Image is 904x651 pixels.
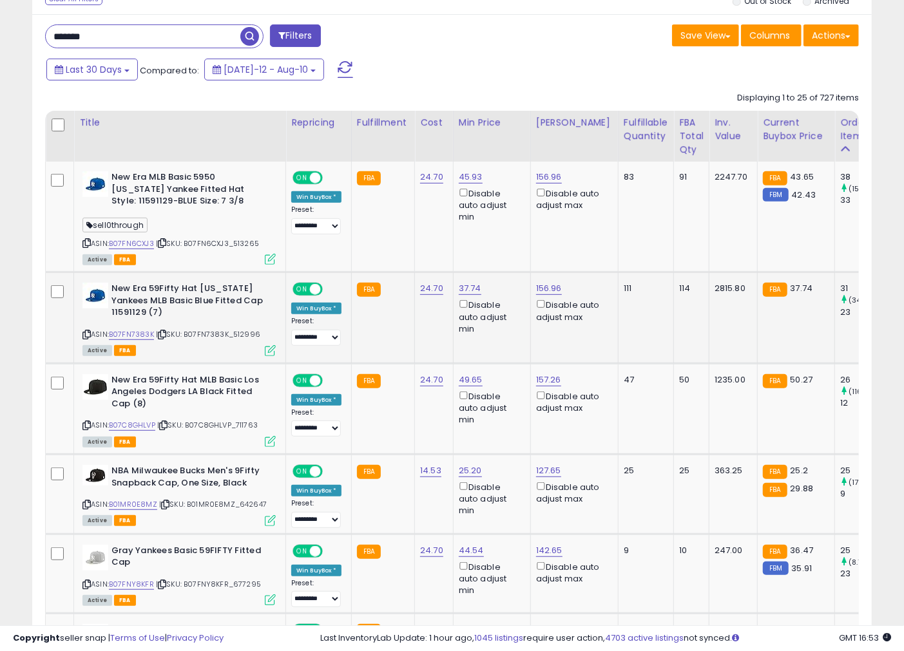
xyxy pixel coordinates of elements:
[679,465,699,476] div: 25
[114,345,136,356] span: FBA
[111,545,268,572] b: Gray Yankees Basic 59FIFTY Fitted Cap
[749,29,790,42] span: Columns
[294,545,310,556] span: ON
[459,282,481,295] a: 37.74
[82,515,112,526] span: All listings currently available for purchase on Amazon
[420,464,441,477] a: 14.53
[763,171,787,185] small: FBA
[357,116,409,129] div: Fulfillment
[357,545,381,559] small: FBA
[715,171,747,183] div: 2247.70
[156,329,260,339] span: | SKU: B07FN7383K_512996
[763,374,787,388] small: FBA
[114,595,136,606] span: FBA
[109,329,154,340] a: B07FN7383K
[536,544,563,557] a: 142.65
[679,374,699,386] div: 50
[459,544,484,557] a: 44.54
[840,488,892,500] div: 9
[82,171,108,197] img: 41sZ84w797L._SL40_.jpg
[763,561,788,575] small: FBM
[536,373,561,386] a: 157.26
[459,480,521,516] div: Disable auto adjust min
[79,116,280,129] div: Title
[536,171,562,184] a: 156.96
[679,545,699,556] div: 10
[536,297,608,323] div: Disable auto adjust max
[679,283,699,294] div: 114
[291,579,341,608] div: Preset:
[791,373,813,386] span: 50.27
[111,374,268,413] b: New Era 59Fifty Hat MLB Basic Los Angeles Dodgers LA Black Fitted Cap (8)
[357,465,381,479] small: FBA
[624,171,664,183] div: 83
[320,632,891,645] div: Last InventoryLab Update: 1 hour ago, require user action, not synced.
[82,171,276,263] div: ASIN:
[420,373,443,386] a: 24.70
[82,465,276,525] div: ASIN:
[357,374,381,388] small: FBA
[224,63,308,76] span: [DATE]-12 - Aug-10
[536,389,608,414] div: Disable auto adjust max
[840,545,892,556] div: 25
[679,116,704,156] div: FBA Total Qty
[791,544,814,556] span: 36.47
[459,171,483,184] a: 45.93
[291,191,341,203] div: Win BuyBox *
[82,374,276,446] div: ASIN:
[82,595,112,606] span: All listings currently available for purchase on Amazon
[715,374,747,386] div: 1235.00
[715,283,747,294] div: 2815.80
[624,374,664,386] div: 47
[321,284,341,295] span: OFF
[459,116,525,129] div: Min Price
[840,194,892,206] div: 33
[82,283,276,354] div: ASIN:
[111,465,268,492] b: NBA Milwaukee Bucks Men's 9Fifty Snapback Cap, One Size, Black
[459,186,521,223] div: Disable auto adjust min
[114,254,136,265] span: FBA
[679,171,699,183] div: 91
[294,375,310,386] span: ON
[536,560,608,585] div: Disable auto adjust max
[82,437,112,448] span: All listings currently available for purchase on Amazon
[741,24,802,46] button: Columns
[536,116,613,129] div: [PERSON_NAME]
[605,632,684,644] a: 4703 active listings
[536,186,608,211] div: Disable auto adjust max
[849,386,882,397] small: (116.67%)
[156,579,261,589] span: | SKU: B07FNY8KFR_677295
[321,545,341,556] span: OFF
[840,171,892,183] div: 38
[763,465,787,479] small: FBA
[763,283,787,297] small: FBA
[459,389,521,426] div: Disable auto adjust min
[82,218,148,232] span: sell0through
[321,173,341,184] span: OFF
[111,171,268,211] b: New Era MLB Basic 5950 [US_STATE] Yankee Fitted Hat Style: 11591129-BLUE Size: 7 3/8
[624,465,664,476] div: 25
[291,565,341,576] div: Win BuyBox *
[459,373,483,386] a: 49.65
[803,24,859,46] button: Actions
[294,284,310,295] span: ON
[110,632,165,644] a: Terms of Use
[459,464,482,477] a: 25.20
[109,238,154,249] a: B07FN6CXJ3
[624,545,664,556] div: 9
[291,394,341,406] div: Win BuyBox *
[792,189,816,201] span: 42.43
[763,116,829,143] div: Current Buybox Price
[715,116,752,143] div: Inv. value
[109,420,155,431] a: B07C8GHLVP
[291,499,341,528] div: Preset:
[82,545,108,571] img: 41BIXlH2uJL._SL40_.jpg
[159,499,267,509] span: | SKU: B01MR0E8MZ_642647
[763,483,787,497] small: FBA
[839,632,891,644] span: 2025-09-10 16:53 GMT
[420,544,443,557] a: 24.70
[82,545,276,605] div: ASIN:
[82,465,108,486] img: 41psULZe2EL._SL40_.jpg
[294,466,310,477] span: ON
[291,408,341,437] div: Preset:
